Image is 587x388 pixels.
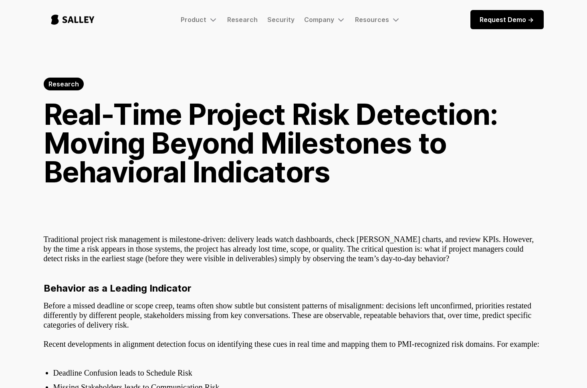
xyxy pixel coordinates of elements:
[305,15,346,24] div: Company
[181,16,207,24] div: Product
[44,234,544,263] p: Traditional project risk management is milestone-driven: delivery leads watch dashboards, check [...
[44,78,84,90] a: Research
[305,16,335,24] div: Company
[44,339,544,349] p: Recent developments in alignment detection focus on identifying these cues in real time and mappi...
[44,282,192,294] strong: Behavior as a Leading Indicator
[44,301,544,330] p: Before a missed deadline or scope creep, teams often show subtle but consistent patterns of misal...
[355,16,389,24] div: Resources
[44,6,102,33] a: home
[355,15,401,24] div: Resources
[228,16,258,24] a: Research
[470,10,544,29] a: Request Demo ->
[181,15,218,24] div: Product
[53,368,544,378] li: Deadline Confusion leads to Schedule Risk
[268,16,295,24] a: Security
[44,100,544,186] h1: Real-Time Project Risk Detection: Moving Beyond Milestones to Behavioral Indicators
[48,79,79,89] div: Research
